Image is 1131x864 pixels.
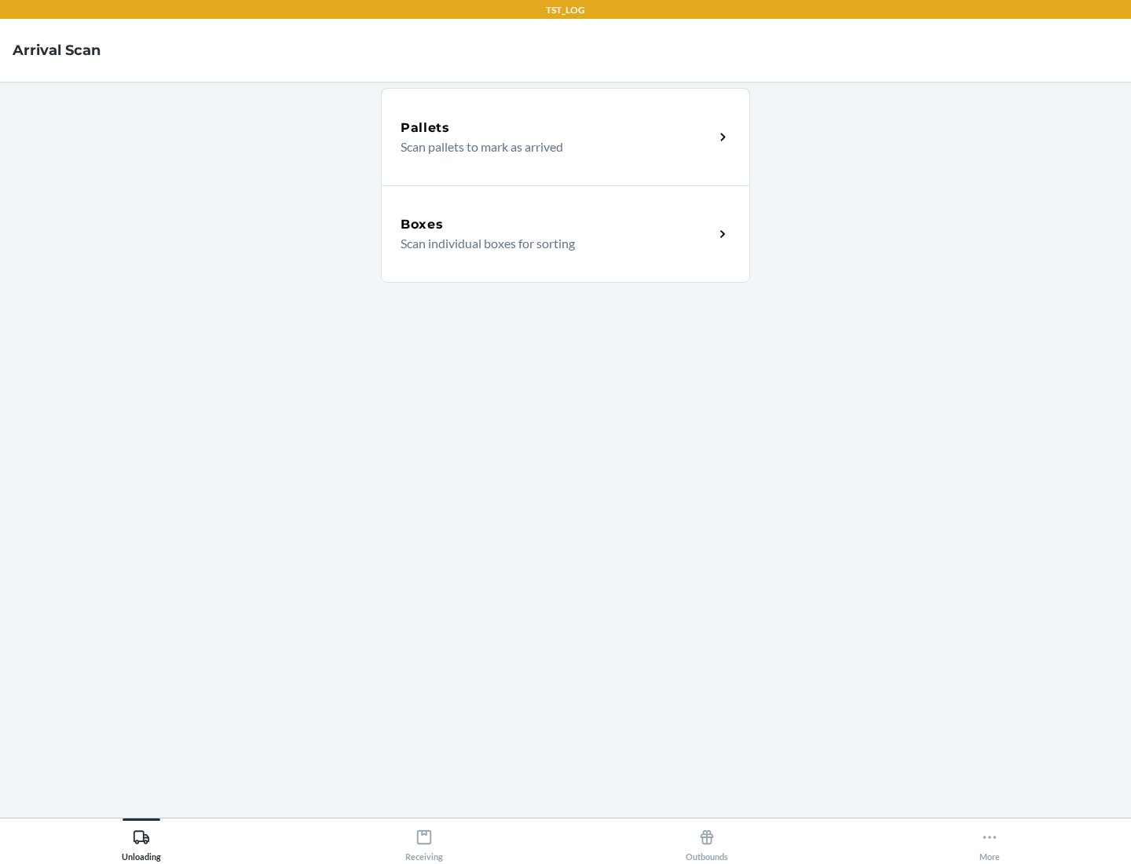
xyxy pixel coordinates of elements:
button: Receiving [283,818,565,862]
button: More [848,818,1131,862]
p: Scan individual boxes for sorting [401,234,701,253]
a: PalletsScan pallets to mark as arrived [381,88,750,185]
div: More [979,822,1000,862]
h5: Pallets [401,119,450,137]
h5: Boxes [401,215,444,234]
div: Unloading [122,822,161,862]
p: Scan pallets to mark as arrived [401,137,701,156]
div: Outbounds [686,822,728,862]
h4: Arrival Scan [13,40,101,60]
p: TST_LOG [546,3,585,17]
a: BoxesScan individual boxes for sorting [381,185,750,283]
button: Outbounds [565,818,848,862]
div: Receiving [405,822,443,862]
